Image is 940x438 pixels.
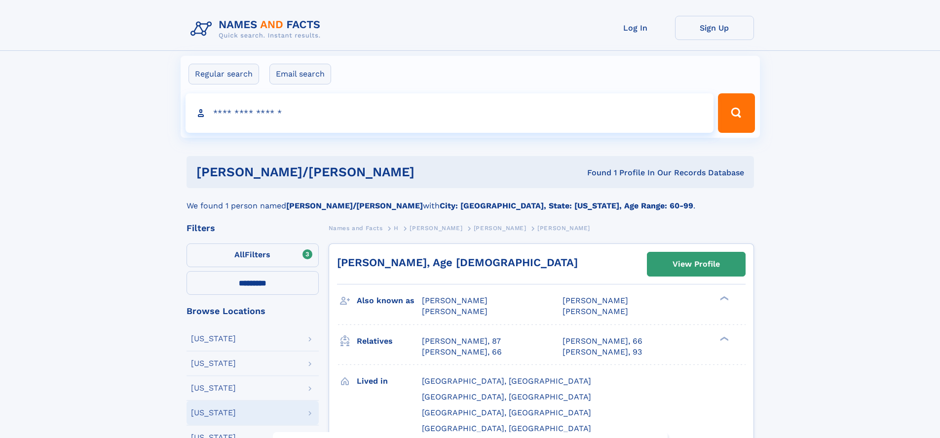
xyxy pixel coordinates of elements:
[422,307,488,316] span: [PERSON_NAME]
[269,64,331,84] label: Email search
[422,424,591,433] span: [GEOGRAPHIC_DATA], [GEOGRAPHIC_DATA]
[596,16,675,40] a: Log In
[501,167,744,178] div: Found 1 Profile In Our Records Database
[675,16,754,40] a: Sign Up
[357,373,422,390] h3: Lived in
[717,295,729,302] div: ❯
[286,201,423,210] b: [PERSON_NAME]/[PERSON_NAME]
[337,256,578,269] a: [PERSON_NAME], Age [DEMOGRAPHIC_DATA]
[440,201,693,210] b: City: [GEOGRAPHIC_DATA], State: [US_STATE], Age Range: 60-99
[422,347,502,358] a: [PERSON_NAME], 66
[422,296,488,305] span: [PERSON_NAME]
[410,222,462,234] a: [PERSON_NAME]
[187,307,319,316] div: Browse Locations
[357,333,422,350] h3: Relatives
[191,335,236,343] div: [US_STATE]
[563,347,642,358] a: [PERSON_NAME], 93
[537,225,590,232] span: [PERSON_NAME]
[187,224,319,233] div: Filters
[191,359,236,367] div: [US_STATE]
[187,16,329,42] img: Logo Names and Facts
[357,292,422,309] h3: Also known as
[673,253,720,276] div: View Profile
[717,335,729,342] div: ❯
[718,93,754,133] button: Search Button
[394,225,399,232] span: H
[196,166,501,178] h1: [PERSON_NAME]/[PERSON_NAME]
[474,225,526,232] span: [PERSON_NAME]
[191,409,236,417] div: [US_STATE]
[563,307,628,316] span: [PERSON_NAME]
[329,222,383,234] a: Names and Facts
[410,225,462,232] span: [PERSON_NAME]
[234,250,245,259] span: All
[474,222,526,234] a: [PERSON_NAME]
[186,93,714,133] input: search input
[422,376,591,386] span: [GEOGRAPHIC_DATA], [GEOGRAPHIC_DATA]
[422,336,501,347] a: [PERSON_NAME], 87
[188,64,259,84] label: Regular search
[563,296,628,305] span: [PERSON_NAME]
[422,408,591,417] span: [GEOGRAPHIC_DATA], [GEOGRAPHIC_DATA]
[563,336,642,347] a: [PERSON_NAME], 66
[187,188,754,212] div: We found 1 person named with .
[187,243,319,267] label: Filters
[422,392,591,401] span: [GEOGRAPHIC_DATA], [GEOGRAPHIC_DATA]
[647,252,745,276] a: View Profile
[191,384,236,392] div: [US_STATE]
[394,222,399,234] a: H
